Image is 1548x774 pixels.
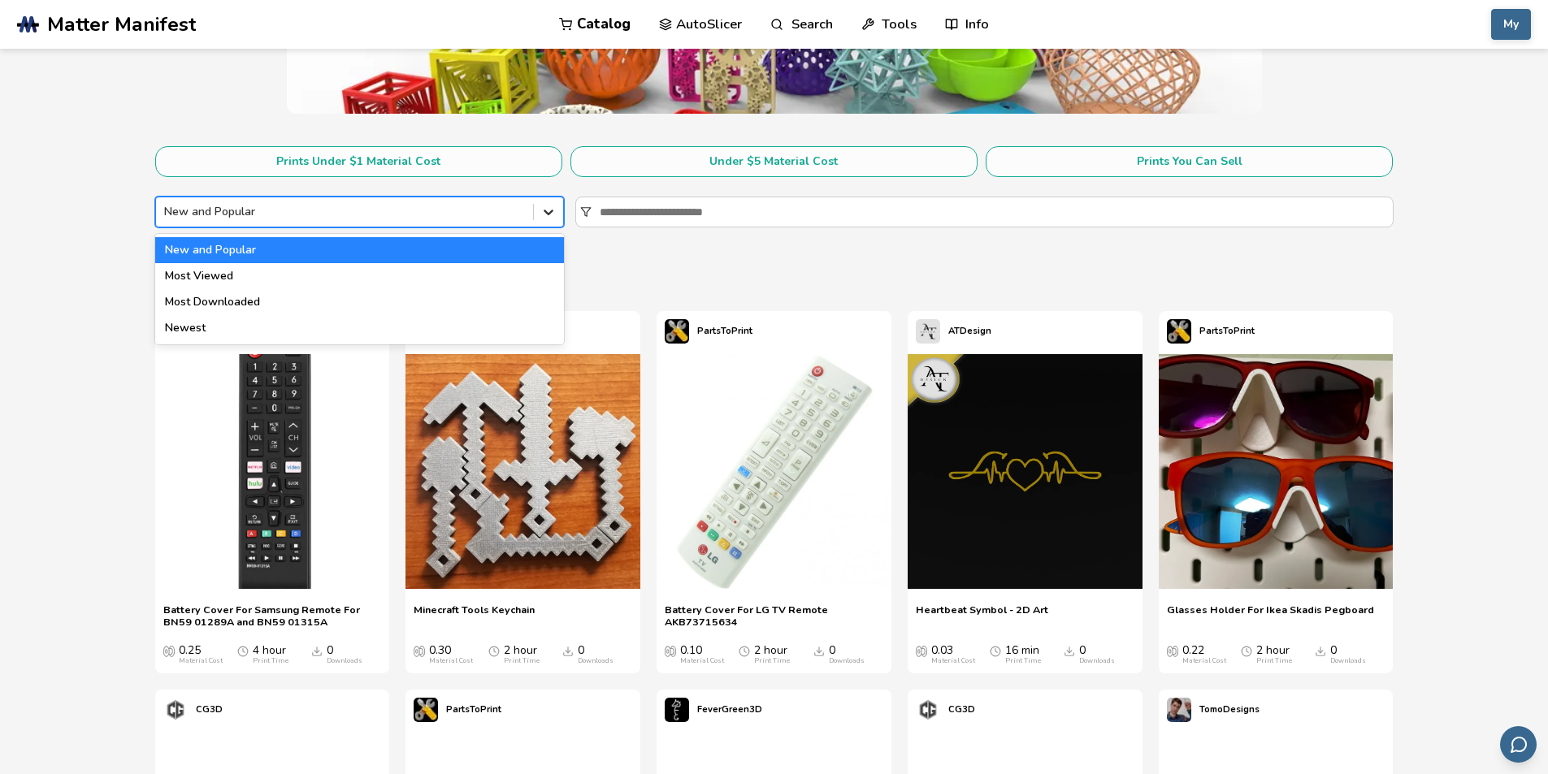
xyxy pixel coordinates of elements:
[1199,322,1255,339] p: PartsToPrint
[1159,311,1263,352] a: PartsToPrint's profilePartsToPrint
[253,657,288,665] div: Print Time
[446,701,501,718] p: PartsToPrint
[196,701,223,718] p: CG3D
[916,603,1048,628] a: Heartbeat Symbol - 2D Art
[414,698,438,722] img: PartsToPrint's profile
[829,644,865,665] div: 0
[504,644,540,665] div: 2 hour
[1005,644,1041,665] div: 16 min
[665,319,689,344] img: PartsToPrint's profile
[697,701,762,718] p: FeverGreen3D
[578,644,614,665] div: 0
[155,263,564,289] div: Most Viewed
[990,644,1001,657] span: Average Print Time
[1167,603,1374,628] a: Glasses Holder For Ikea Skadis Pegboard
[179,657,223,665] div: Material Cost
[1182,657,1226,665] div: Material Cost
[1256,644,1292,665] div: 2 hour
[665,603,883,628] a: Battery Cover For LG TV Remote AKB73715634
[163,698,188,722] img: CG3D's profile
[908,311,999,352] a: ATDesign's profileATDesign
[1005,657,1041,665] div: Print Time
[1491,9,1531,40] button: My
[657,690,770,730] a: FeverGreen3D's profileFeverGreen3D
[429,644,473,665] div: 0.30
[164,205,167,218] input: New and PopularNew and PopularMost ViewedMost DownloadedNewest
[163,603,382,628] a: Battery Cover For Samsung Remote For BN59 01289A and BN59 01315A
[155,690,231,730] a: CG3D's profileCG3D
[948,322,991,339] p: ATDesign
[931,644,975,665] div: 0.03
[311,644,323,657] span: Downloads
[578,657,614,665] div: Downloads
[253,644,288,665] div: 4 hour
[414,644,425,657] span: Average Cost
[1500,726,1537,763] button: Send feedback via email
[916,319,940,344] img: ATDesign's profile
[1330,644,1366,665] div: 0
[1064,644,1075,657] span: Downloads
[429,657,473,665] div: Material Cost
[1256,657,1292,665] div: Print Time
[916,644,927,657] span: Average Cost
[739,644,750,657] span: Average Print Time
[47,13,196,36] span: Matter Manifest
[948,701,975,718] p: CG3D
[908,690,983,730] a: CG3D's profileCG3D
[665,644,676,657] span: Average Cost
[754,644,790,665] div: 2 hour
[1199,701,1260,718] p: TomoDesigns
[829,657,865,665] div: Downloads
[163,644,175,657] span: Average Cost
[155,146,562,177] button: Prints Under $1 Material Cost
[1167,319,1191,344] img: PartsToPrint's profile
[414,603,535,628] a: Minecraft Tools Keychain
[813,644,825,657] span: Downloads
[986,146,1393,177] button: Prints You Can Sell
[155,315,564,341] div: Newest
[570,146,978,177] button: Under $5 Material Cost
[1159,690,1268,730] a: TomoDesigns's profileTomoDesigns
[327,657,362,665] div: Downloads
[562,644,574,657] span: Downloads
[1330,657,1366,665] div: Downloads
[1167,644,1178,657] span: Average Cost
[1079,644,1115,665] div: 0
[237,644,249,657] span: Average Print Time
[405,690,509,730] a: PartsToPrint's profilePartsToPrint
[1182,644,1226,665] div: 0.22
[504,657,540,665] div: Print Time
[916,698,940,722] img: CG3D's profile
[657,311,761,352] a: PartsToPrint's profilePartsToPrint
[179,644,223,665] div: 0.25
[1315,644,1326,657] span: Downloads
[488,644,500,657] span: Average Print Time
[680,657,724,665] div: Material Cost
[1167,698,1191,722] img: TomoDesigns's profile
[327,644,362,665] div: 0
[680,644,724,665] div: 0.10
[1241,644,1252,657] span: Average Print Time
[665,698,689,722] img: FeverGreen3D's profile
[754,657,790,665] div: Print Time
[155,289,564,315] div: Most Downloaded
[155,237,564,263] div: New and Popular
[697,322,752,339] p: PartsToPrint
[1079,657,1115,665] div: Downloads
[931,657,975,665] div: Material Cost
